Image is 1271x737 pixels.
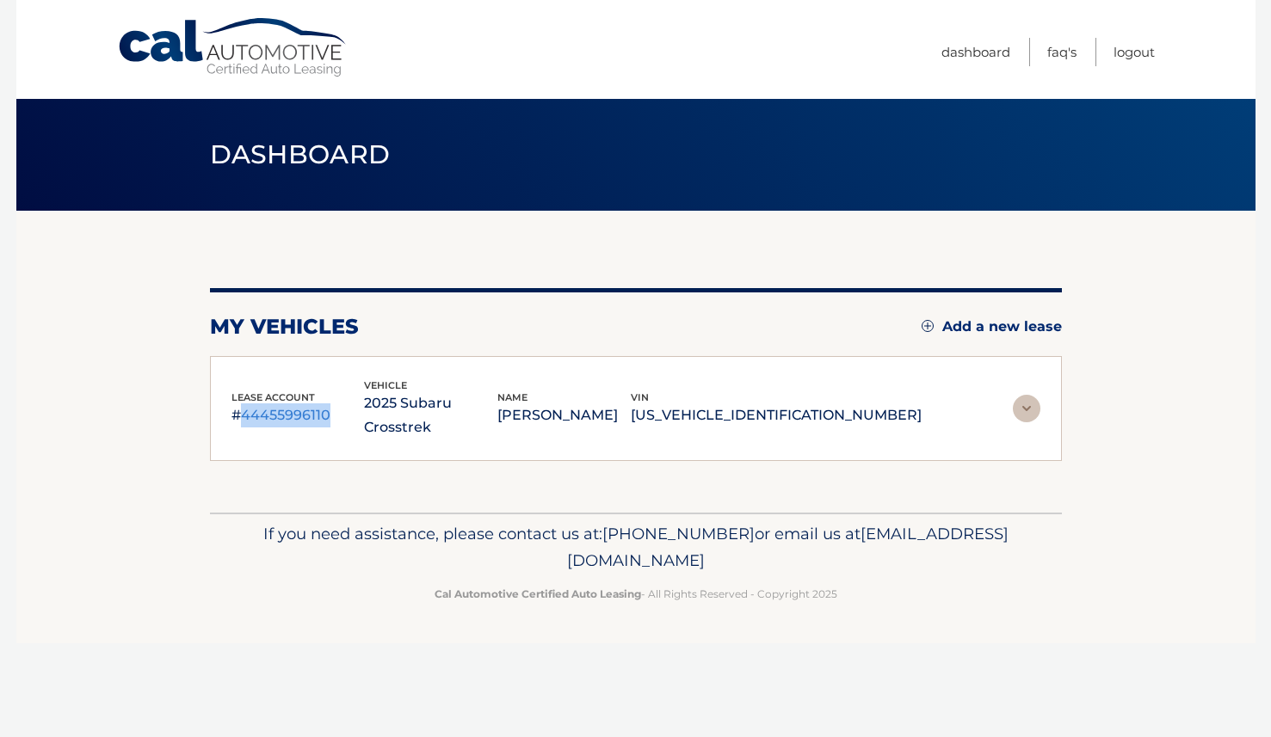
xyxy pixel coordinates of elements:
p: [PERSON_NAME] [497,403,631,427]
p: 2025 Subaru Crosstrek [364,391,497,439]
h2: my vehicles [210,314,359,340]
p: #44455996110 [231,403,365,427]
img: accordion-rest.svg [1013,395,1040,422]
span: name [497,391,528,403]
img: add.svg [922,320,934,332]
span: [PHONE_NUMBER] [602,524,755,544]
p: [US_VEHICLE_IDENTIFICATION_NUMBER] [631,403,922,427]
span: Dashboard [210,138,391,170]
a: FAQ's [1047,38,1077,66]
span: lease account [231,391,315,403]
span: vehicle [364,379,407,391]
a: Add a new lease [922,318,1062,335]
a: Cal Automotive [117,17,349,78]
p: - All Rights Reserved - Copyright 2025 [221,585,1051,603]
a: Logout [1114,38,1155,66]
p: If you need assistance, please contact us at: or email us at [221,520,1051,575]
strong: Cal Automotive Certified Auto Leasing [435,587,641,600]
a: Dashboard [941,38,1010,66]
span: vin [631,391,649,403]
